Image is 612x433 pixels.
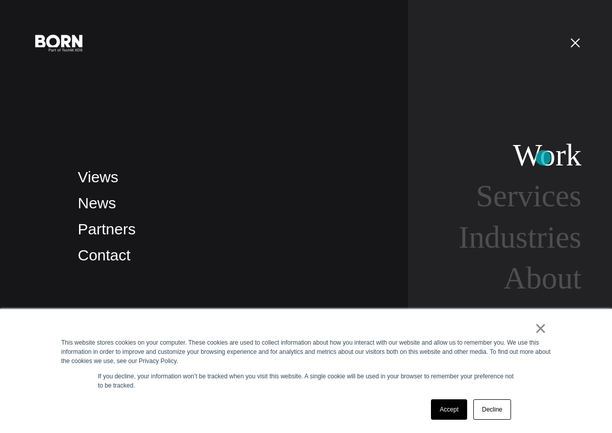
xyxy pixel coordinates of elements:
[61,338,551,366] div: This website stores cookies on your computer. These cookies are used to collect information about...
[473,399,511,420] a: Decline
[503,261,581,295] a: About
[458,220,581,254] a: Industries
[78,247,131,263] a: Contact
[563,32,588,53] button: Open
[78,195,116,211] a: News
[431,399,467,420] a: Accept
[98,372,514,390] p: If you decline, your information won’t be tracked when you visit this website. A single cookie wi...
[513,138,581,172] a: Work
[78,221,136,237] a: Partners
[78,169,118,185] a: Views
[476,179,581,213] a: Services
[534,324,547,333] a: ×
